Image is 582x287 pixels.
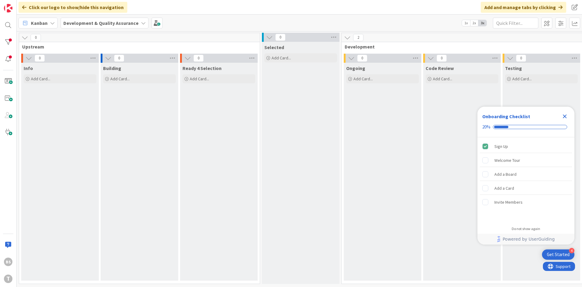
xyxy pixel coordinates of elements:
div: Onboarding Checklist [482,113,530,120]
span: Testing [505,65,522,71]
div: Do not show again [512,226,540,231]
span: Code Review [426,65,454,71]
span: Info [24,65,33,71]
span: Add Card... [110,76,130,82]
div: Open Get Started checklist, remaining modules: 4 [542,249,574,260]
div: Add and manage tabs by clicking [481,2,566,13]
span: 0 [35,55,45,62]
span: 0 [114,55,124,62]
b: Development & Quality Assurance [63,20,139,26]
span: Support [13,1,28,8]
img: Visit kanbanzone.com [4,4,12,12]
div: Sign Up [494,143,508,150]
span: Powered by UserGuiding [503,235,555,243]
span: Add Card... [512,76,532,82]
div: Invite Members is incomplete. [480,195,572,209]
span: 0 [436,55,447,62]
span: Selected [264,44,284,50]
span: 1x [462,20,470,26]
input: Quick Filter... [493,18,538,28]
span: 0 [275,34,286,41]
span: 2x [470,20,478,26]
span: 0 [193,55,204,62]
div: Sign Up is complete. [480,140,572,153]
div: Checklist progress: 20% [482,124,570,130]
span: Add Card... [190,76,209,82]
span: Add Card... [272,55,291,61]
span: Ongoing [346,65,365,71]
span: Add Card... [31,76,50,82]
span: 3x [478,20,487,26]
span: 2 [353,34,363,41]
div: Welcome Tour is incomplete. [480,154,572,167]
div: Footer [477,234,574,245]
div: Invite Members [494,199,523,206]
div: Add a Card is incomplete. [480,182,572,195]
div: Checklist Container [477,107,574,245]
div: Add a Board [494,171,517,178]
span: Building [103,65,121,71]
div: BS [4,258,12,266]
span: Add Card... [353,76,373,82]
div: 20% [482,124,490,130]
div: T [4,275,12,283]
div: Add a Card [494,185,514,192]
div: Click our logo to show/hide this navigation [18,2,127,13]
span: 0 [357,55,367,62]
a: Powered by UserGuiding [480,234,571,245]
span: Kanban [31,19,48,27]
div: Checklist items [477,137,574,222]
span: Add Card... [433,76,452,82]
div: Add a Board is incomplete. [480,168,572,181]
div: Welcome Tour [494,157,520,164]
span: 0 [31,34,41,41]
span: Ready 4 Selection [182,65,222,71]
div: Close Checklist [560,112,570,121]
div: Get Started [547,252,570,258]
div: 4 [569,248,574,253]
span: Upstream [22,44,252,50]
span: 0 [516,55,526,62]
